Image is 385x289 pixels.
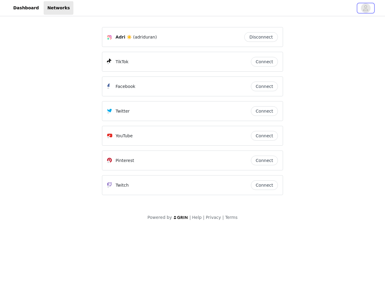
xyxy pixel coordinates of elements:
[225,215,237,220] a: Terms
[10,1,42,15] a: Dashboard
[115,59,128,65] p: TikTok
[363,3,368,13] div: avatar
[251,131,278,141] button: Connect
[107,35,112,40] img: Instagram Icon
[115,182,129,188] p: Twitch
[251,106,278,116] button: Connect
[222,215,224,220] span: |
[251,156,278,165] button: Connect
[44,1,73,15] a: Networks
[115,34,132,40] span: Adri ☀️
[206,215,221,220] a: Privacy
[192,215,202,220] a: Help
[251,57,278,67] button: Connect
[115,133,133,139] p: YouTube
[147,215,172,220] span: Powered by
[189,215,191,220] span: |
[251,82,278,91] button: Connect
[115,83,135,90] p: Facebook
[115,108,130,114] p: Twitter
[173,216,188,219] img: logo
[115,157,134,164] p: Pinterest
[203,215,205,220] span: |
[133,34,157,40] span: (adriduran)
[251,180,278,190] button: Connect
[244,32,278,42] button: Disconnect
